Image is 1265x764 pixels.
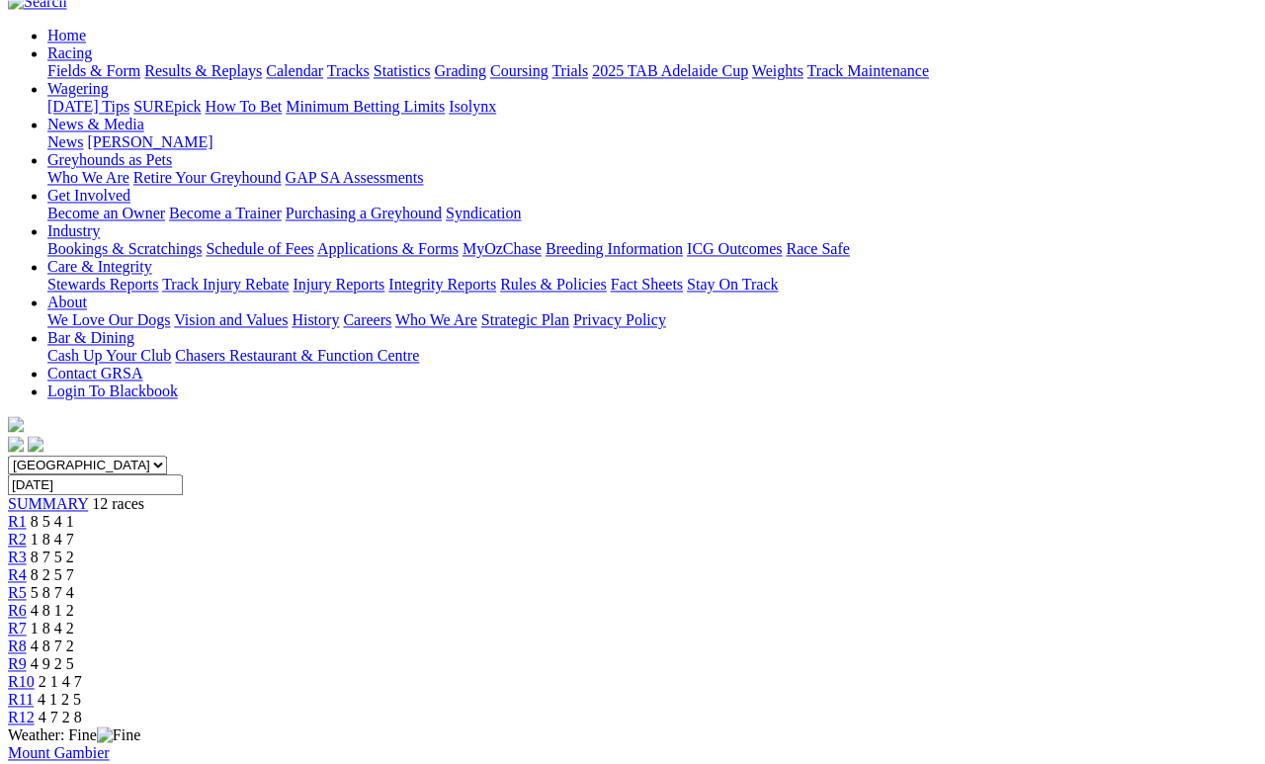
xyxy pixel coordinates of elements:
[573,311,666,328] a: Privacy Policy
[47,44,92,61] a: Racing
[47,133,1257,151] div: News & Media
[47,27,86,43] a: Home
[8,495,88,512] a: SUMMARY
[481,311,569,328] a: Strategic Plan
[97,726,140,744] img: Fine
[292,311,339,328] a: History
[47,240,202,257] a: Bookings & Scratchings
[8,531,27,548] a: R2
[169,205,282,221] a: Become a Trainer
[286,98,445,115] a: Minimum Betting Limits
[286,169,424,186] a: GAP SA Assessments
[47,294,87,310] a: About
[446,205,521,221] a: Syndication
[8,744,110,761] a: Mount Gambier
[162,276,289,293] a: Track Injury Rebate
[31,566,74,583] span: 8 2 5 7
[47,62,1257,80] div: Racing
[31,655,74,672] span: 4 9 2 5
[144,62,262,79] a: Results & Replays
[47,151,172,168] a: Greyhounds as Pets
[38,691,81,708] span: 4 1 2 5
[39,709,82,725] span: 4 7 2 8
[31,602,74,619] span: 4 8 1 2
[8,436,24,452] img: facebook.svg
[490,62,548,79] a: Coursing
[8,691,34,708] span: R11
[343,311,391,328] a: Careers
[8,673,35,690] a: R10
[8,602,27,619] a: R6
[47,169,129,186] a: Who We Are
[31,584,74,601] span: 5 8 7 4
[206,98,283,115] a: How To Bet
[266,62,323,79] a: Calendar
[786,240,849,257] a: Race Safe
[47,169,1257,187] div: Greyhounds as Pets
[47,222,100,239] a: Industry
[327,62,370,79] a: Tracks
[395,311,477,328] a: Who We Are
[47,205,1257,222] div: Get Involved
[8,726,140,743] span: Weather: Fine
[8,655,27,672] a: R9
[293,276,384,293] a: Injury Reports
[388,276,496,293] a: Integrity Reports
[47,205,165,221] a: Become an Owner
[8,584,27,601] a: R5
[8,709,35,725] a: R12
[807,62,929,79] a: Track Maintenance
[31,549,74,565] span: 8 7 5 2
[47,187,130,204] a: Get Involved
[611,276,683,293] a: Fact Sheets
[174,311,288,328] a: Vision and Values
[92,495,144,512] span: 12 races
[47,80,109,97] a: Wagering
[8,513,27,530] a: R1
[47,276,158,293] a: Stewards Reports
[592,62,748,79] a: 2025 TAB Adelaide Cup
[47,62,140,79] a: Fields & Form
[463,240,542,257] a: MyOzChase
[47,311,1257,329] div: About
[551,62,588,79] a: Trials
[47,347,1257,365] div: Bar & Dining
[47,98,1257,116] div: Wagering
[47,116,144,132] a: News & Media
[47,276,1257,294] div: Care & Integrity
[31,620,74,637] span: 1 8 4 2
[31,637,74,654] span: 4 8 7 2
[449,98,496,115] a: Isolynx
[374,62,431,79] a: Statistics
[8,474,183,495] input: Select date
[8,637,27,654] span: R8
[752,62,803,79] a: Weights
[47,98,129,115] a: [DATE] Tips
[687,276,778,293] a: Stay On Track
[47,258,152,275] a: Care & Integrity
[47,311,170,328] a: We Love Our Dogs
[133,169,282,186] a: Retire Your Greyhound
[28,436,43,452] img: twitter.svg
[39,673,82,690] span: 2 1 4 7
[8,620,27,637] a: R7
[31,513,74,530] span: 8 5 4 1
[8,416,24,432] img: logo-grsa-white.png
[435,62,486,79] a: Grading
[206,240,313,257] a: Schedule of Fees
[175,347,419,364] a: Chasers Restaurant & Function Centre
[31,531,74,548] span: 1 8 4 7
[47,365,142,382] a: Contact GRSA
[8,549,27,565] a: R3
[500,276,607,293] a: Rules & Policies
[87,133,212,150] a: [PERSON_NAME]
